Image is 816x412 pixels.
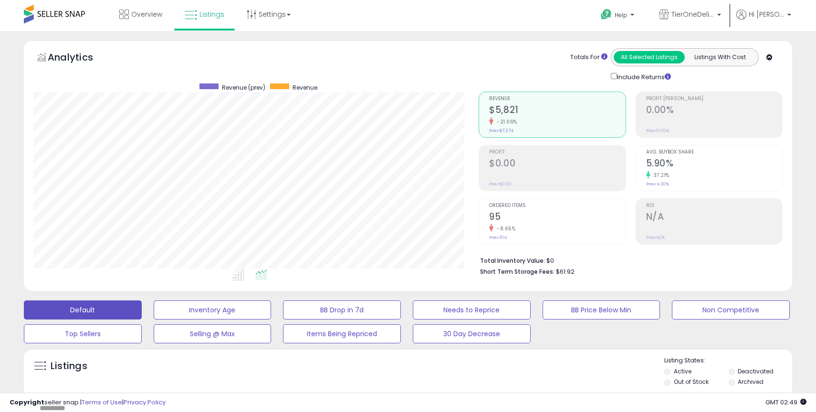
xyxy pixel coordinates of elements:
small: 37.21% [650,172,670,179]
small: -8.65% [493,225,515,232]
a: Help [593,1,644,31]
button: Non Competitive [672,300,790,319]
button: 30 Day Decrease [413,324,531,343]
h2: N/A [646,211,782,224]
button: All Selected Listings [614,51,685,63]
a: Terms of Use [82,398,122,407]
button: Listings With Cost [684,51,755,63]
h2: $5,821 [489,104,625,117]
span: Profit [489,150,625,155]
label: Out of Stock [674,378,709,386]
span: Revenue [293,83,317,92]
button: Needs to Reprice [413,300,531,319]
div: Totals For [570,53,607,62]
small: Prev: 104 [489,235,507,240]
small: Prev: 4.30% [646,181,669,187]
button: Selling @ Max [154,324,272,343]
button: Inventory Age [154,300,272,319]
b: Total Inventory Value: [480,257,545,265]
small: Prev: $7,374 [489,128,513,134]
button: Default [24,300,142,319]
span: TierOneDelievery [671,10,714,19]
h2: 0.00% [646,104,782,117]
strong: Copyright [10,398,44,407]
span: Revenue [489,96,625,102]
span: Revenue (prev) [222,83,265,92]
i: Get Help [600,9,612,21]
span: Overview [131,10,162,19]
button: BB Drop in 7d [283,300,401,319]
small: Prev: $0.00 [489,181,512,187]
span: Hi [PERSON_NAME] [749,10,785,19]
span: Avg. Buybox Share [646,150,782,155]
h5: Analytics [48,51,112,66]
button: Top Sellers [24,324,142,343]
small: -21.06% [493,118,517,125]
label: Archived [738,378,764,386]
span: $61.92 [556,267,575,276]
button: BB Price Below Min [543,300,660,319]
div: Include Returns [604,71,682,82]
span: Help [615,11,628,19]
span: 2025-08-13 02:49 GMT [765,398,806,407]
h5: Listings [51,360,87,373]
small: Prev: N/A [646,235,665,240]
a: Hi [PERSON_NAME] [736,10,791,31]
a: Privacy Policy [124,398,166,407]
h2: $0.00 [489,158,625,171]
li: $0 [480,254,775,266]
div: seller snap | | [10,398,166,407]
span: ROI [646,203,782,208]
small: Prev: 0.00% [646,128,669,134]
label: Active [674,367,691,375]
h2: 5.90% [646,158,782,171]
span: Ordered Items [489,203,625,208]
h2: 95 [489,211,625,224]
p: Listing States: [664,356,792,365]
b: Short Term Storage Fees: [480,268,554,276]
span: Profit [PERSON_NAME] [646,96,782,102]
label: Deactivated [738,367,774,375]
span: Listings [199,10,224,19]
button: Items Being Repriced [283,324,401,343]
